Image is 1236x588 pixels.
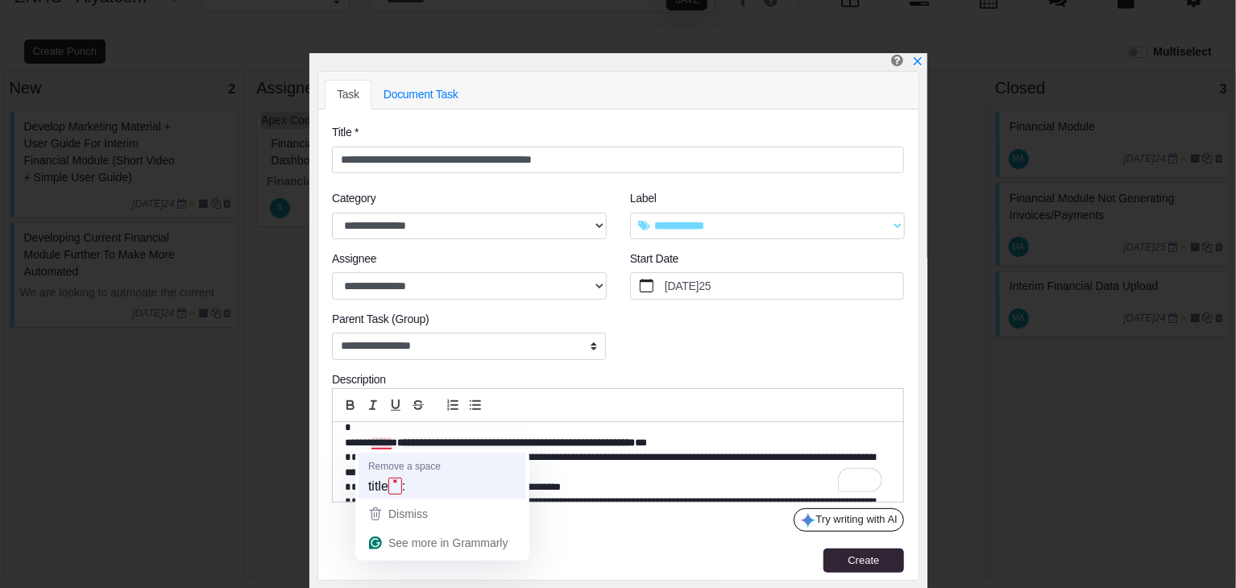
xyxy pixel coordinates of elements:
legend: Category [332,190,606,212]
button: Create [823,549,904,573]
label: Title * [332,124,359,141]
svg: calendar [640,279,654,293]
legend: Parent Task (Group) [332,311,606,333]
span: Create [848,554,879,566]
svg: x [912,56,923,67]
legend: Label [630,190,904,212]
button: Try writing with AI [794,508,904,532]
i: Create Punch [891,53,903,67]
div: Description [332,371,904,388]
a: Document Task [371,80,471,110]
button: calendar [631,273,662,299]
div: To enrich screen reader interactions, please activate Accessibility in Grammarly extension settings [333,422,905,502]
a: x [912,55,923,68]
img: google-gemini-icon.8b74464.png [800,512,816,528]
label: [DATE]25 [662,273,904,299]
a: Task [325,80,371,110]
legend: Assignee [332,251,606,272]
legend: Start Date [630,251,904,272]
